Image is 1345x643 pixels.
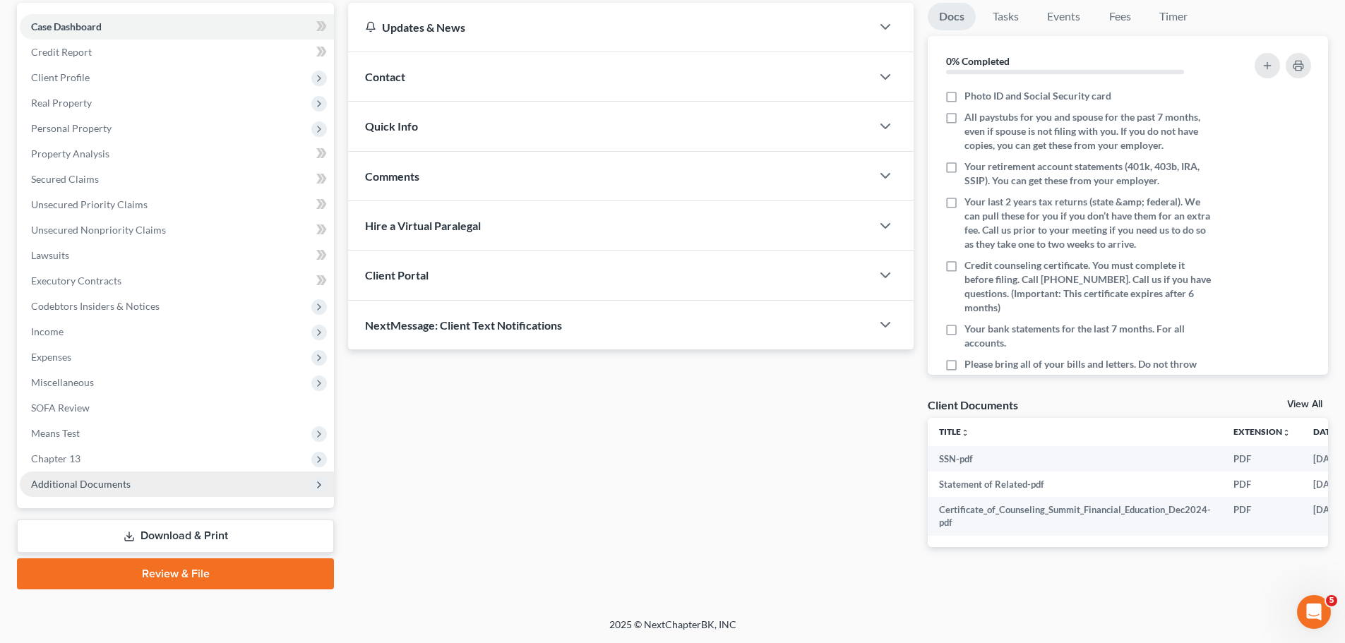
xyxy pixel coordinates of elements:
span: Your retirement account statements (401k, 403b, IRA, SSIP). You can get these from your employer. [964,160,1216,188]
span: Your last 2 years tax returns (state &amp; federal). We can pull these for you if you don’t have ... [964,195,1216,251]
a: Tasks [981,3,1030,30]
a: SOFA Review [20,395,334,421]
iframe: Intercom live chat [1297,595,1331,629]
td: PDF [1222,446,1302,471]
span: NextMessage: Client Text Notifications [365,318,562,332]
span: Personal Property [31,122,112,134]
a: Download & Print [17,519,334,553]
a: Credit Report [20,40,334,65]
div: Client Documents [928,397,1018,412]
span: Unsecured Priority Claims [31,198,148,210]
span: Income [31,325,64,337]
span: Lawsuits [31,249,69,261]
span: Real Property [31,97,92,109]
span: Contact [365,70,405,83]
a: Unsecured Priority Claims [20,192,334,217]
span: Credit Report [31,46,92,58]
span: Quick Info [365,119,418,133]
a: View All [1287,399,1322,409]
div: 2025 © NextChapterBK, INC [270,618,1075,643]
td: PDF [1222,497,1302,536]
span: Miscellaneous [31,376,94,388]
div: Updates & News [365,20,854,35]
td: SSN-pdf [928,446,1222,471]
span: Codebtors Insiders & Notices [31,300,160,312]
span: 5 [1326,595,1337,606]
span: Means Test [31,427,80,439]
a: Events [1036,3,1092,30]
a: Unsecured Nonpriority Claims [20,217,334,243]
span: Comments [365,169,419,183]
span: Please bring all of your bills and letters. Do not throw them away. [964,357,1216,385]
a: Docs [928,3,976,30]
span: Expenses [31,351,71,363]
i: unfold_more [961,428,969,437]
span: Credit counseling certificate. You must complete it before filing. Call [PHONE_NUMBER]. Call us i... [964,258,1216,315]
span: Client Profile [31,71,90,83]
span: Unsecured Nonpriority Claims [31,224,166,236]
span: Executory Contracts [31,275,121,287]
a: Property Analysis [20,141,334,167]
span: Property Analysis [31,148,109,160]
span: Additional Documents [31,478,131,490]
span: Hire a Virtual Paralegal [365,219,481,232]
a: Fees [1097,3,1142,30]
a: Review & File [17,558,334,589]
td: Certificate_of_Counseling_Summit_Financial_Education_Dec2024-pdf [928,497,1222,536]
span: Case Dashboard [31,20,102,32]
i: unfold_more [1282,428,1291,437]
span: Client Portal [365,268,429,282]
a: Extensionunfold_more [1233,426,1291,437]
span: Secured Claims [31,173,99,185]
a: Lawsuits [20,243,334,268]
td: PDF [1222,471,1302,497]
span: All paystubs for you and spouse for the past 7 months, even if spouse is not filing with you. If ... [964,110,1216,152]
span: Chapter 13 [31,452,80,464]
td: Statement of Related-pdf [928,471,1222,497]
a: Timer [1148,3,1199,30]
a: Case Dashboard [20,14,334,40]
span: Photo ID and Social Security card [964,89,1111,103]
span: Your bank statements for the last 7 months. For all accounts. [964,322,1216,350]
a: Titleunfold_more [939,426,969,437]
span: SOFA Review [31,402,90,414]
a: Secured Claims [20,167,334,192]
strong: 0% Completed [946,55,1010,67]
a: Executory Contracts [20,268,334,294]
